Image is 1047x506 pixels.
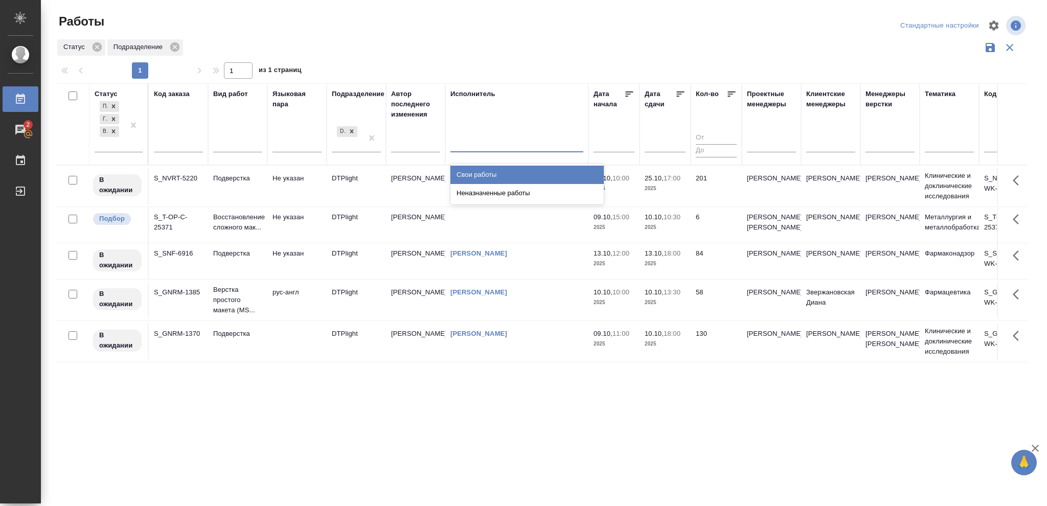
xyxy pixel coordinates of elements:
p: 09.10, [594,330,612,337]
div: S_T-OP-C-25371 [154,212,203,233]
div: S_SNF-6916 [154,248,203,259]
div: Код заказа [154,89,190,99]
button: Здесь прячутся важные кнопки [1007,282,1031,307]
p: 2025 [645,183,686,194]
p: 10:00 [612,174,629,182]
div: Подразделение [332,89,384,99]
p: 2025 [594,183,634,194]
div: Исполнитель [450,89,495,99]
div: Дата сдачи [645,89,675,109]
p: 15:00 [612,213,629,221]
td: [PERSON_NAME] [801,207,860,243]
div: Подбор, Готов к работе, В ожидании [99,125,120,138]
p: 13.10, [645,249,664,257]
button: Здесь прячутся важные кнопки [1007,168,1031,193]
div: Исполнитель назначен, приступать к работе пока рано [92,287,143,311]
td: DTPlight [327,282,386,318]
div: Подбор, Готов к работе, В ожидании [99,113,120,126]
td: Звержановская Диана [801,282,860,318]
span: 🙏 [1015,452,1033,473]
td: S_NVRT-5220-WK-014 [979,168,1038,204]
p: 2025 [645,297,686,308]
div: Исполнитель назначен, приступать к работе пока рано [92,173,143,197]
p: В ожидании [99,250,135,270]
div: S_GNRM-1385 [154,287,203,297]
p: 10.10, [645,213,664,221]
span: из 1 страниц [259,64,302,79]
p: 18:00 [664,249,680,257]
div: Менеджеры верстки [866,89,915,109]
p: 10.10, [645,288,664,296]
p: 09.10, [594,213,612,221]
td: [PERSON_NAME] [801,243,860,279]
div: Готов к работе [100,114,108,125]
p: Верстка простого макета (MS... [213,285,262,315]
td: [PERSON_NAME] [386,282,445,318]
p: 2025 [594,222,634,233]
div: Свои работы [450,166,604,184]
button: Здесь прячутся важные кнопки [1007,243,1031,268]
p: 10.10, [645,330,664,337]
a: [PERSON_NAME] [450,288,507,296]
a: [PERSON_NAME] [450,249,507,257]
div: S_NVRT-5220 [154,173,203,183]
div: Подбор, Готов к работе, В ожидании [99,100,120,113]
p: 25.10, [645,174,664,182]
div: Кол-во [696,89,719,99]
p: Статус [63,42,88,52]
p: В ожидании [99,175,135,195]
button: Сохранить фильтры [981,38,1000,57]
td: [PERSON_NAME] [386,207,445,243]
td: 58 [691,282,742,318]
p: 2025 [594,297,634,308]
div: Статус [95,89,118,99]
td: рус-англ [267,282,327,318]
td: [PERSON_NAME] [742,168,801,204]
span: Посмотреть информацию [1006,16,1028,35]
p: Подверстка [213,173,262,183]
p: Подверстка [213,248,262,259]
div: Подбор [100,101,108,112]
p: 18:00 [664,330,680,337]
td: [PERSON_NAME] [742,282,801,318]
p: 10:30 [664,213,680,221]
p: 10.10, [594,288,612,296]
td: [PERSON_NAME] [386,324,445,359]
div: Подразделение [107,39,183,56]
button: Здесь прячутся важные кнопки [1007,324,1031,348]
p: [PERSON_NAME] [866,212,915,222]
button: 🙏 [1011,450,1037,475]
div: Статус [57,39,105,56]
p: Подверстка [213,329,262,339]
div: В ожидании [100,126,108,137]
td: S_T-OP-C-25371-WK-009 [979,207,1038,243]
div: Автор последнего изменения [391,89,440,120]
td: DTPlight [327,243,386,279]
p: 2025 [645,259,686,269]
p: 2025 [645,339,686,349]
td: [PERSON_NAME] [742,243,801,279]
span: Работы [56,13,104,30]
td: DTPlight [327,207,386,243]
span: 2 [20,120,36,130]
td: Не указан [267,243,327,279]
p: [PERSON_NAME] [866,248,915,259]
p: Фармаконадзор [925,248,974,259]
p: 17:00 [664,174,680,182]
td: [PERSON_NAME] [801,168,860,204]
p: 2025 [594,259,634,269]
p: Подбор [99,214,125,224]
p: [PERSON_NAME], [PERSON_NAME] [866,329,915,349]
div: Дата начала [594,89,624,109]
td: DTPlight [327,324,386,359]
p: Подразделение [113,42,166,52]
td: 84 [691,243,742,279]
td: [PERSON_NAME] [801,324,860,359]
p: [PERSON_NAME], [PERSON_NAME] [747,212,796,233]
p: Клинические и доклинические исследования [925,171,974,201]
input: От [696,132,737,145]
p: 13:30 [664,288,680,296]
p: 13.10, [594,249,612,257]
p: 2025 [594,339,634,349]
button: Здесь прячутся важные кнопки [1007,207,1031,232]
